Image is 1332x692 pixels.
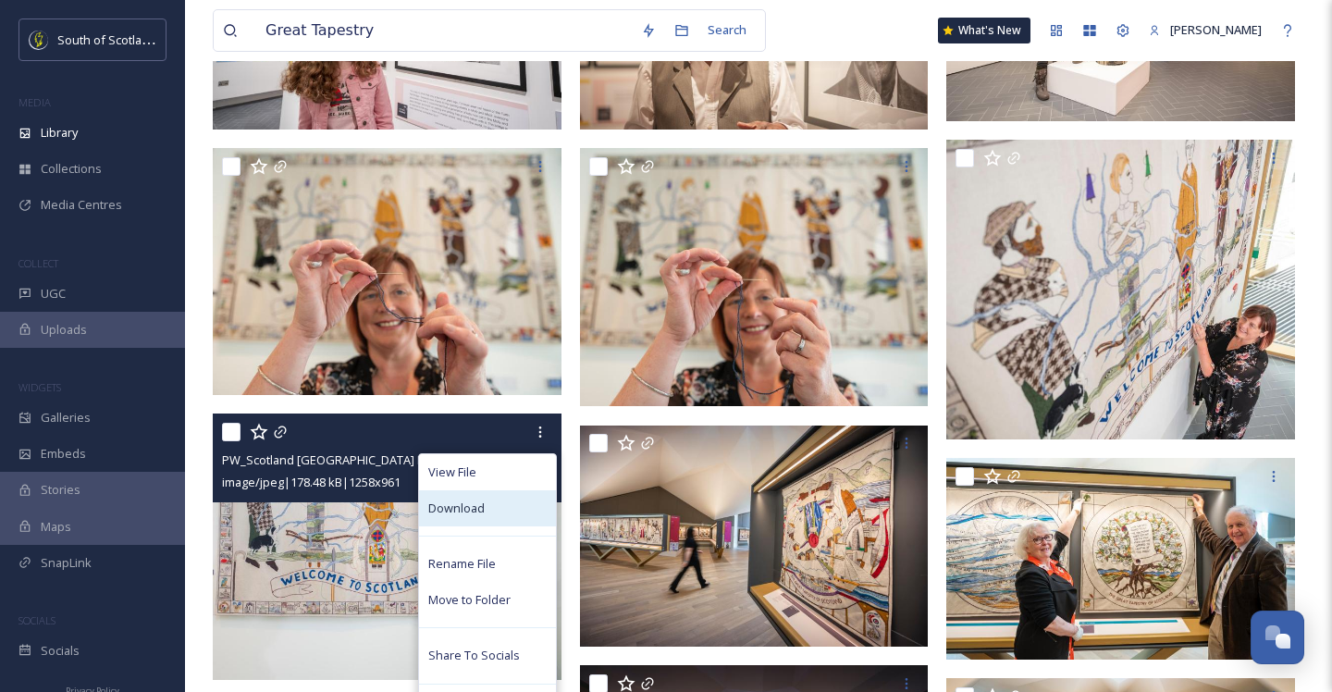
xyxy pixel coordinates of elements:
span: WIDGETS [18,380,61,394]
img: PW_Scotland UK News_Great Tapestry of Scotland Press preview event_10.jpeg [946,140,1295,440]
span: Stories [41,481,80,499]
span: UGC [41,285,66,303]
span: Maps [41,518,71,536]
img: PW_Scotland UK News_Great Tapestry of Scotland Press preview event_9.jpeg [213,414,561,680]
span: Move to Folder [428,591,511,609]
button: Open Chat [1251,611,1304,664]
span: Galleries [41,409,91,426]
span: Library [41,124,78,142]
span: SnapLink [41,554,92,572]
input: Search your library [256,10,632,51]
a: What's New [938,18,1030,43]
span: MEDIA [18,95,51,109]
span: South of Scotland Destination Alliance [57,31,268,48]
span: Socials [41,642,80,660]
span: Collections [41,160,102,178]
span: Embeds [41,445,86,463]
img: PW_Scotland UK News_Great Tapestry of Scotland Press preview event_12.jpeg [213,148,561,395]
span: Media Centres [41,196,122,214]
span: [PERSON_NAME] [1170,21,1262,38]
img: PW_Scotland UK News_Great Tapestry of Scotland Press preview event_15.jpeg [580,426,929,648]
a: [PERSON_NAME] [1140,12,1271,48]
img: PW_Scotland UK News_Great Tapestry of Scotland Press preview event_8.jpeg [946,458,1295,660]
span: Share To Socials [428,647,520,664]
span: Rename File [428,555,496,573]
img: images.jpeg [30,31,48,49]
span: COLLECT [18,256,58,270]
span: SOCIALS [18,613,55,627]
span: Download [428,500,485,517]
img: PW_Scotland UK News_Great Tapestry of Scotland Press preview event_11.jpeg [580,148,929,407]
span: image/jpeg | 178.48 kB | 1258 x 961 [222,474,401,490]
span: Uploads [41,321,87,339]
span: PW_Scotland [GEOGRAPHIC_DATA] News_Great Tapestry of Scotland Press preview event_9.jpeg [222,451,758,468]
div: Search [698,12,756,48]
span: View File [428,463,476,481]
